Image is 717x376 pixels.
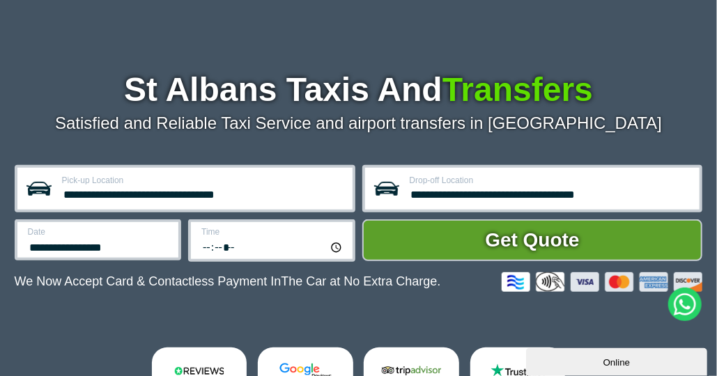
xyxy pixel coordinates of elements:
[62,176,344,185] label: Pick-up Location
[15,274,441,289] p: We Now Accept Card & Contactless Payment In
[281,274,440,288] span: The Car at No Extra Charge.
[28,228,171,236] label: Date
[526,345,710,376] iframe: chat widget
[15,73,703,107] h1: St Albans Taxis And
[502,272,702,292] img: Credit And Debit Cards
[442,71,593,108] span: Transfers
[362,219,703,261] button: Get Quote
[201,228,344,236] label: Time
[410,176,692,185] label: Drop-off Location
[15,113,703,133] p: Satisfied and Reliable Taxi Service and airport transfers in [GEOGRAPHIC_DATA]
